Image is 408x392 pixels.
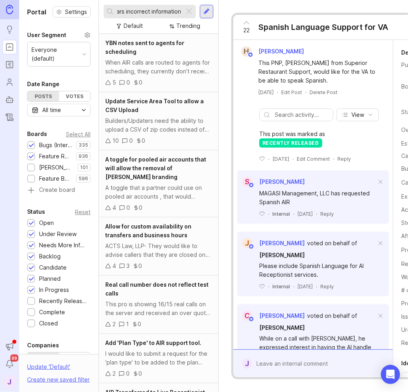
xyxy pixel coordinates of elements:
div: 0 [126,203,130,212]
div: In Progress [39,286,69,294]
button: J [2,374,17,389]
div: 4 [112,203,116,212]
a: Ideas [2,22,17,37]
time: [DATE] [258,89,274,95]
div: Bugs (Internal) [39,141,72,150]
div: J [242,238,252,248]
div: Edit Post [281,89,302,96]
span: [PERSON_NAME] [259,252,305,258]
a: A toggle for pooled air accounts that will allow the removal of [PERSON_NAME] brandingA toggle th... [99,150,218,217]
div: voted on behalf of [307,311,357,320]
div: This pro is showing 16/15 real calls on the server and received an over quota email, but the dash... [105,300,212,317]
span: [PERSON_NAME] [259,240,305,246]
div: J [242,359,252,369]
div: recently released [259,138,322,148]
div: Date Range [27,79,59,89]
a: Users [2,75,17,89]
div: voted on behalf of [307,239,357,248]
div: I would like to submit a request for the 'plan type' to be added to the plan page in the AIR supp... [105,349,212,367]
div: Reply [337,156,351,162]
div: 0 [139,203,142,212]
div: · [292,156,294,162]
div: Needs More Info/verif/repro [39,241,87,250]
button: Notifications [2,357,17,371]
p: 596 [79,175,88,182]
div: Backlog [39,252,61,261]
div: · [268,211,269,217]
div: 10 [112,136,119,145]
p: 936 [79,153,88,160]
span: Update Service Area Tool to allow a CSV Upload [105,98,204,113]
a: YBN notes sent to agents for schedulingWhen AIR calls are routed to agents for scheduling, they c... [99,34,218,92]
img: Canny Home [6,5,13,14]
div: Closed [39,319,58,328]
div: 4 [112,262,116,270]
div: H [241,46,252,57]
span: [PERSON_NAME] [258,48,304,55]
span: Real call number does not reflect test calls [105,281,209,297]
div: Delete Post [309,89,337,96]
div: 0 [126,369,130,378]
div: MAGASI Management, LLC has requested Spanish AIR [259,189,376,207]
div: · [333,156,334,162]
div: ACTS Law, LLP- They would like to advise callers that they are closed on Holidays and do not have... [105,242,212,259]
input: Search activity... [275,110,329,119]
div: Planned [39,274,61,283]
div: Reset [75,210,91,214]
div: Votes [59,91,91,101]
label: By name [28,353,59,374]
div: 2 [112,320,116,329]
div: 1 [126,320,129,329]
a: Portal [2,40,17,54]
a: Changelog [2,110,17,124]
img: member badge [248,316,254,322]
div: While on a call with [PERSON_NAME], he expressed interest in having the AI handle Spanish calls. [259,334,376,360]
button: Settings [53,6,91,18]
a: Real call number does not reflect test callsThis pro is showing 16/15 real calls on the server an... [99,276,218,334]
button: Announcements [2,339,17,354]
div: 5 [112,78,116,87]
div: · [293,283,294,290]
div: Status [27,207,45,217]
a: Autopilot [2,93,17,107]
time: [DATE] [298,211,313,217]
div: Boards [27,129,47,139]
img: member badge [248,244,254,250]
div: Open Intercom Messenger [381,365,400,384]
div: Posts [28,91,59,101]
p: 101 [80,164,88,171]
a: Update Service Area Tool to allow a CSV UploadBuilders/Updaters need the ability to upload a CSV ... [99,92,218,150]
span: This post was marked as [259,130,325,138]
div: · [268,156,269,162]
div: Everyone (default) [32,45,79,63]
div: · [316,283,317,290]
a: Allow for custom availability on transfers and business hoursACTS Law, LLP- They would like to ad... [99,217,218,276]
div: Please include Spanish Language for AI Receptionist services. [259,262,376,279]
div: 0 [142,136,145,145]
div: This PNP, [PERSON_NAME] from Superior Restaurant Support, would like for the VA to be able to spe... [258,59,377,85]
div: C [242,311,252,321]
span: Settings [65,8,87,16]
div: 3 [126,262,130,270]
span: Allow for custom availability on transfers and business hours [105,223,191,238]
div: 0 [138,320,141,329]
button: View [337,108,379,121]
div: Builders/Updaters need the ability to upload a CSV of zip codes instead of adding them one by one... [105,116,212,134]
div: Reply [320,283,334,290]
a: [PERSON_NAME] [259,251,305,260]
div: Feature Requests (Internal) [39,152,72,161]
div: 0 [126,78,130,87]
span: [PERSON_NAME] [259,324,305,331]
div: Internal [272,211,290,217]
div: [PERSON_NAME] (Public) [39,163,74,172]
div: Open [39,219,54,227]
span: Add 'Plan Type' to AIR support tool. [105,339,201,346]
div: · [316,211,317,217]
div: · [305,89,306,96]
div: Candidate [39,263,67,272]
span: 99 [10,355,18,362]
div: Edit Comment [297,156,330,162]
svg: toggle icon [77,107,90,113]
